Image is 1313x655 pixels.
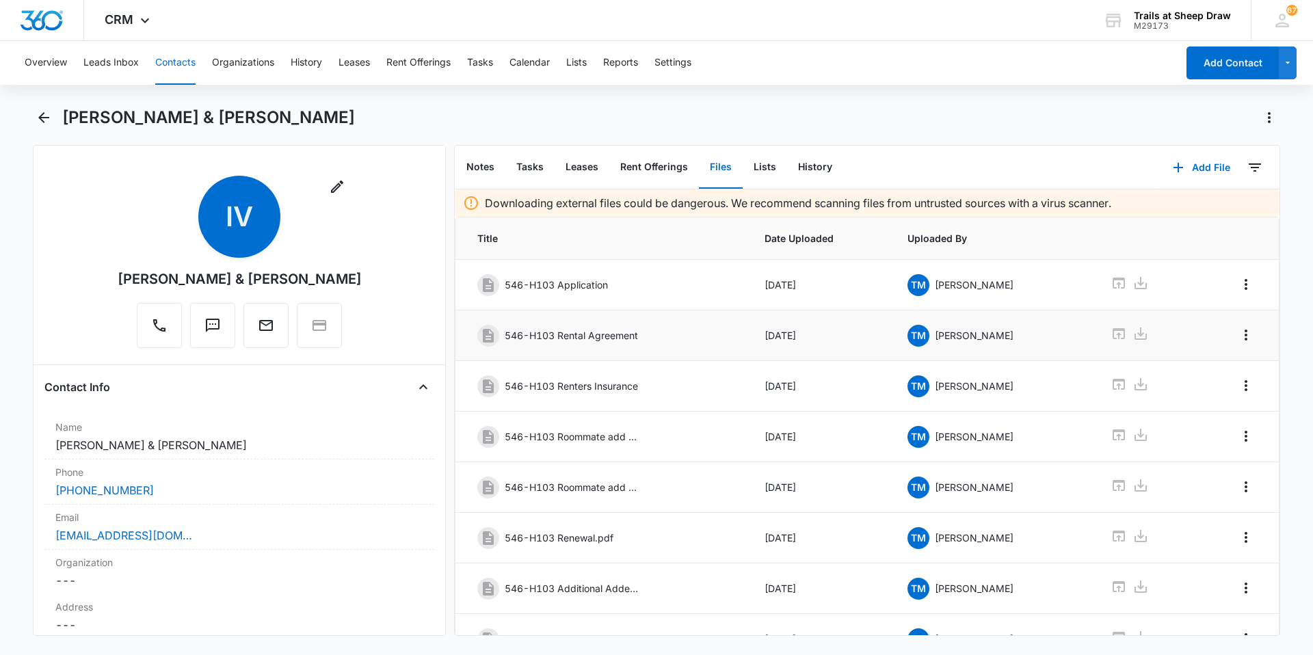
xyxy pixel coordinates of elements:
[55,617,423,633] dd: ---
[743,146,787,189] button: Lists
[787,146,843,189] button: History
[748,412,892,462] td: [DATE]
[907,274,929,296] span: TM
[907,231,1078,245] span: Uploaded By
[55,465,423,479] label: Phone
[243,324,289,336] a: Email
[1235,324,1257,346] button: Overflow Menu
[118,269,362,289] div: [PERSON_NAME] & [PERSON_NAME]
[1235,425,1257,447] button: Overflow Menu
[935,480,1013,494] p: [PERSON_NAME]
[907,426,929,448] span: TM
[44,379,110,395] h4: Contact Info
[1159,151,1244,184] button: Add File
[505,531,613,545] p: 546-H103 Renewal.pdf
[55,572,423,589] dd: ---
[44,550,434,594] div: Organization---
[1286,5,1297,16] span: 67
[105,12,133,27] span: CRM
[190,303,235,348] button: Text
[748,310,892,361] td: [DATE]
[55,510,423,524] label: Email
[505,480,641,494] p: 546-H103 Roommate add on Rental Agreement
[55,420,423,434] label: Name
[291,41,322,85] button: History
[907,527,929,549] span: TM
[212,41,274,85] button: Organizations
[566,41,587,85] button: Lists
[555,146,609,189] button: Leases
[699,146,743,189] button: Files
[1235,375,1257,397] button: Overflow Menu
[137,324,182,336] a: Call
[935,379,1013,393] p: [PERSON_NAME]
[907,628,929,650] span: TM
[386,41,451,85] button: Rent Offerings
[55,555,423,570] label: Organization
[609,146,699,189] button: Rent Offerings
[44,594,434,639] div: Address---
[1134,10,1231,21] div: account name
[935,581,1013,596] p: [PERSON_NAME]
[907,325,929,347] span: TM
[33,107,54,129] button: Back
[477,231,732,245] span: Title
[137,303,182,348] button: Call
[1235,526,1257,548] button: Overflow Menu
[505,278,608,292] p: 546-H103 Application
[62,107,355,128] h1: [PERSON_NAME] & [PERSON_NAME]
[1235,577,1257,599] button: Overflow Menu
[907,375,929,397] span: TM
[55,482,154,498] a: [PHONE_NUMBER]
[935,278,1013,292] p: [PERSON_NAME]
[44,414,434,459] div: Name[PERSON_NAME] & [PERSON_NAME]
[935,429,1013,444] p: [PERSON_NAME]
[55,600,423,614] label: Address
[1286,5,1297,16] div: notifications count
[505,581,641,596] p: 546-H103 Additional Addendum.pdf
[748,513,892,563] td: [DATE]
[935,632,1013,646] p: [PERSON_NAME]
[485,195,1111,211] p: Downloading external files could be dangerous. We recommend scanning files from untrusted sources...
[765,231,875,245] span: Date Uploaded
[748,563,892,614] td: [DATE]
[83,41,139,85] button: Leads Inbox
[505,379,638,393] p: 546-H103 Renters Insurance
[509,41,550,85] button: Calendar
[748,361,892,412] td: [DATE]
[907,578,929,600] span: TM
[412,376,434,398] button: Close
[44,505,434,550] div: Email[EMAIL_ADDRESS][DOMAIN_NAME]
[455,146,505,189] button: Notes
[25,41,67,85] button: Overview
[55,437,423,453] dd: [PERSON_NAME] & [PERSON_NAME]
[935,531,1013,545] p: [PERSON_NAME]
[198,176,280,258] span: IV
[243,303,289,348] button: Email
[907,477,929,498] span: TM
[155,41,196,85] button: Contacts
[505,632,641,646] p: 546-H103 Renewal Lease.pdf
[1244,157,1266,178] button: Filters
[1134,21,1231,31] div: account id
[505,328,638,343] p: 546-H103 Rental Agreement
[339,41,370,85] button: Leases
[654,41,691,85] button: Settings
[1235,628,1257,650] button: Overflow Menu
[603,41,638,85] button: Reports
[1258,107,1280,129] button: Actions
[505,146,555,189] button: Tasks
[748,462,892,513] td: [DATE]
[748,260,892,310] td: [DATE]
[935,328,1013,343] p: [PERSON_NAME]
[44,459,434,505] div: Phone[PHONE_NUMBER]
[190,324,235,336] a: Text
[1235,476,1257,498] button: Overflow Menu
[1235,273,1257,295] button: Overflow Menu
[1186,46,1279,79] button: Add Contact
[505,429,641,444] p: 546-H103 Roommate add on Application
[467,41,493,85] button: Tasks
[55,527,192,544] a: [EMAIL_ADDRESS][DOMAIN_NAME]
